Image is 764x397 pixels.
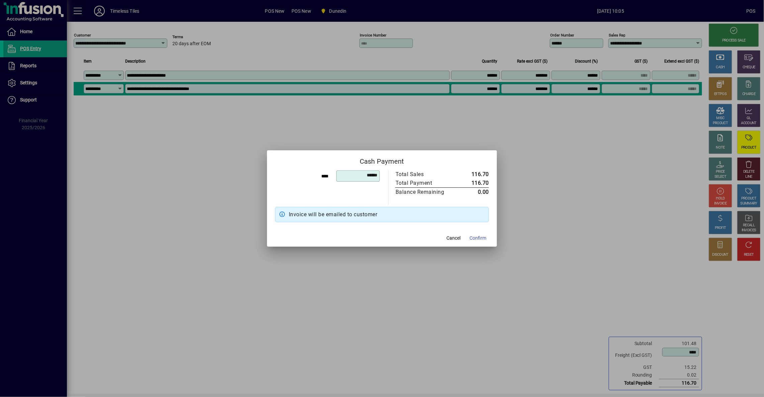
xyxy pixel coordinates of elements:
span: Cancel [446,235,460,242]
td: 116.70 [458,179,489,188]
td: 116.70 [458,170,489,179]
span: Invoice will be emailed to customer [289,211,377,219]
span: Confirm [470,235,486,242]
div: Balance Remaining [396,188,452,196]
td: 0.00 [458,188,489,197]
h2: Cash Payment [267,150,497,170]
td: Total Payment [395,179,458,188]
button: Cancel [443,232,464,244]
button: Confirm [467,232,489,244]
td: Total Sales [395,170,458,179]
